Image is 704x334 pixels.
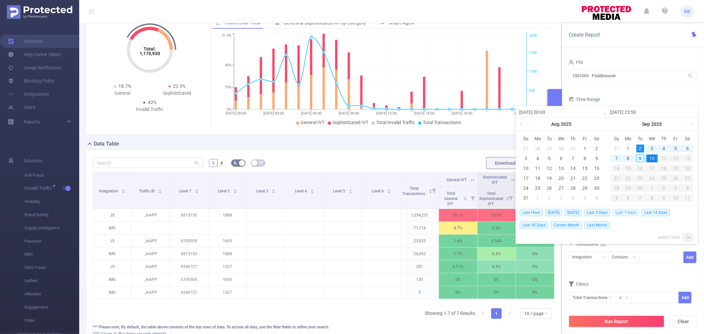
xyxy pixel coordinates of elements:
[519,108,603,116] input: Start date
[569,316,664,327] button: Run Report
[555,153,567,163] td: August 6, 2025
[534,194,542,202] div: 1
[682,136,693,142] span: Sa
[591,163,603,173] td: August 16, 2025
[581,154,589,162] div: 8
[682,164,693,172] div: 20
[581,194,589,202] div: 5
[546,154,553,162] div: 5
[620,292,626,303] div: ≥
[684,5,690,18] span: RB
[402,186,426,196] span: Total Transactions
[572,252,596,263] div: Integration
[611,164,622,172] div: 14
[158,188,162,192] div: Sort
[581,164,589,172] div: 15
[567,163,579,173] td: August 14, 2025
[212,160,215,166] span: %
[622,174,634,182] div: 22
[579,183,591,193] td: August 29, 2025
[646,154,658,162] div: 10
[529,34,537,38] tspan: 260K
[682,184,693,192] div: 4
[123,106,177,113] div: Invalid Traffic
[634,164,646,172] div: 16
[508,312,512,316] i: icon: right
[646,144,658,153] td: September 3, 2025
[546,184,553,192] div: 26
[144,46,156,51] tspan: Total:
[611,183,622,193] td: September 28, 2025
[557,164,565,172] div: 13
[593,145,601,152] div: 2
[515,111,535,116] tspan: [DATE] 23:00
[569,194,577,202] div: 4
[301,120,324,125] span: General IVT
[569,184,577,192] div: 28
[555,136,567,142] span: We
[670,173,682,183] td: September 26, 2025
[622,164,634,172] div: 15
[682,117,688,131] a: Next month (PageDown)
[591,173,603,183] td: August 23, 2025
[24,169,79,182] span: Anti-Fraud
[646,163,658,173] td: September 17, 2025
[557,145,565,152] div: 30
[532,183,544,193] td: August 25, 2025
[611,174,622,182] div: 21
[24,274,79,287] span: Unified
[452,111,472,116] tspan: [DATE] 18:00
[520,153,532,163] td: August 3, 2025
[567,153,579,163] td: August 7, 2025
[140,51,160,56] tspan: 1,170,930
[349,188,352,190] i: icon: caret-up
[272,188,276,190] i: icon: caret-up
[646,183,658,193] td: October 1, 2025
[646,184,658,192] div: 1
[195,188,199,190] i: icon: caret-up
[332,120,368,125] span: Sophisticated IVT
[591,193,603,203] td: September 6, 2025
[658,153,670,163] td: September 11, 2025
[611,193,622,203] td: October 5, 2025
[682,174,693,182] div: 27
[591,134,603,144] th: Sat
[569,60,583,65] span: PID
[569,32,600,38] span: Create Report
[634,193,646,203] td: October 7, 2025
[195,188,199,192] div: Sort
[682,134,693,144] th: Sat
[682,173,693,183] td: September 27, 2025
[546,174,553,182] div: 19
[593,164,601,172] div: 16
[658,134,670,144] th: Thu
[593,174,601,182] div: 23
[551,117,560,131] a: Aug
[672,145,680,152] div: 5
[8,48,61,61] a: Help Center (New)
[634,183,646,193] td: September 30, 2025
[121,188,125,190] i: icon: caret-up
[634,174,646,182] div: 23
[591,144,603,153] td: August 2, 2025
[534,154,542,162] div: 4
[414,111,434,116] tspan: [DATE] 15:00
[491,308,502,319] li: 1
[622,136,634,142] span: Mo
[634,163,646,173] td: September 16, 2025
[670,193,682,203] td: October 10, 2025
[613,145,620,152] div: 31
[646,173,658,183] td: September 24, 2025
[579,173,591,183] td: August 22, 2025
[24,119,40,124] span: Reports
[524,309,544,318] div: 10 / page
[670,134,682,144] th: Fri
[560,117,572,131] a: 2025
[387,188,391,192] div: Sort
[532,144,544,153] td: July 28, 2025
[658,231,680,244] a: select time
[622,163,634,173] td: September 15, 2025
[683,233,693,241] a: Ok
[532,136,544,142] span: Mo
[682,163,693,173] td: September 20, 2025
